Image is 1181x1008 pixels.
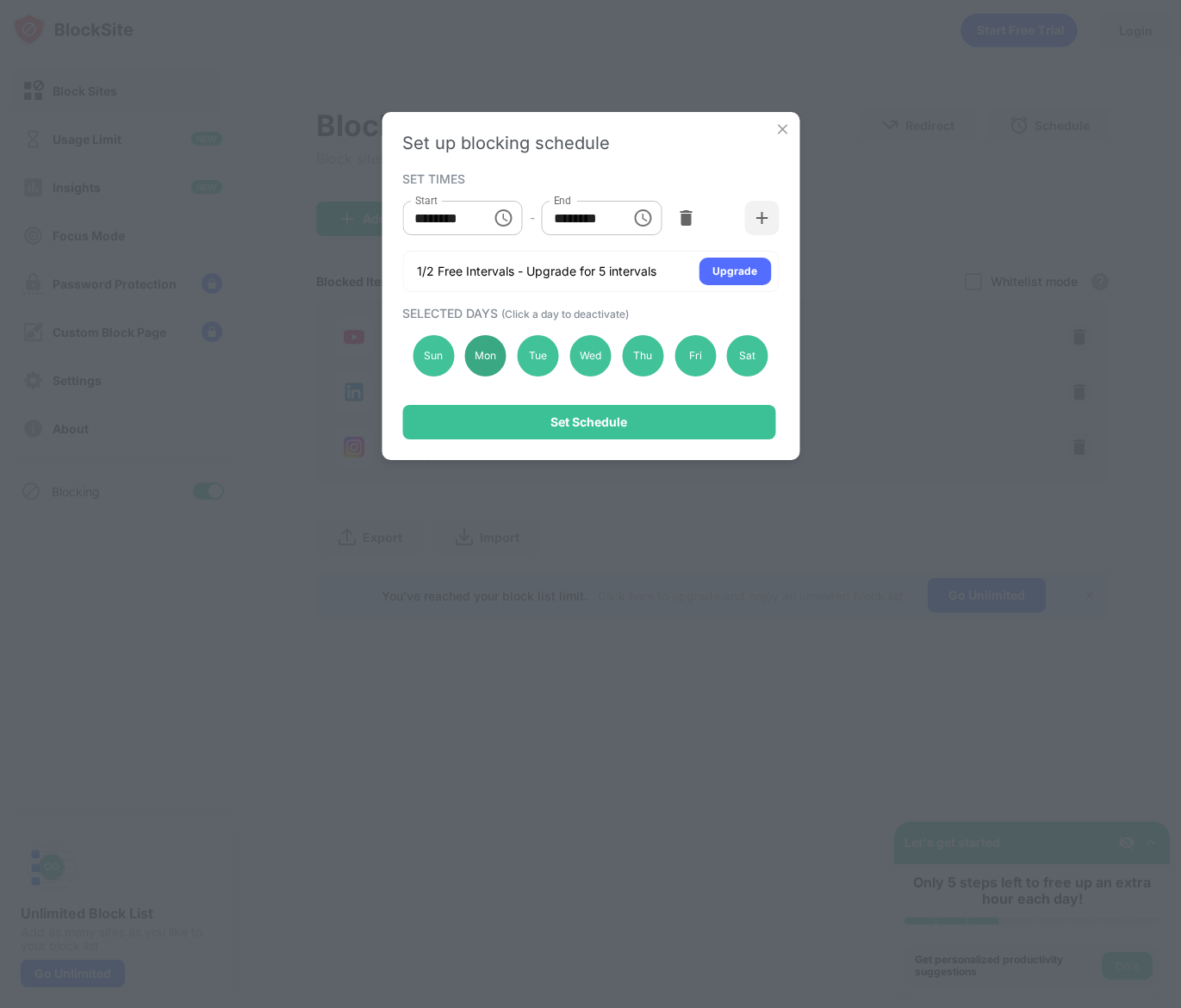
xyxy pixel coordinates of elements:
[530,208,535,227] div: -
[465,335,507,376] div: Mon
[774,121,791,138] img: x-button.svg
[712,263,757,280] div: Upgrade
[518,335,559,376] div: Tue
[626,201,661,235] button: Choose time, selected time is 1:00 PM
[550,415,627,429] div: Set Schedule
[413,335,454,376] div: Sun
[414,193,437,208] label: Start
[674,335,716,376] div: Fri
[402,133,779,153] div: Set up blocking schedule
[622,335,663,376] div: Thu
[727,335,768,376] div: Sat
[417,263,656,280] div: 1/2 Free Intervals - Upgrade for 5 intervals
[554,193,572,208] label: End
[402,171,774,185] div: SET TIMES
[569,335,611,376] div: Wed
[501,308,629,320] span: (Click a day to deactivate)
[487,201,521,235] button: Choose time, selected time is 10:00 AM
[402,306,774,320] div: SELECTED DAYS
